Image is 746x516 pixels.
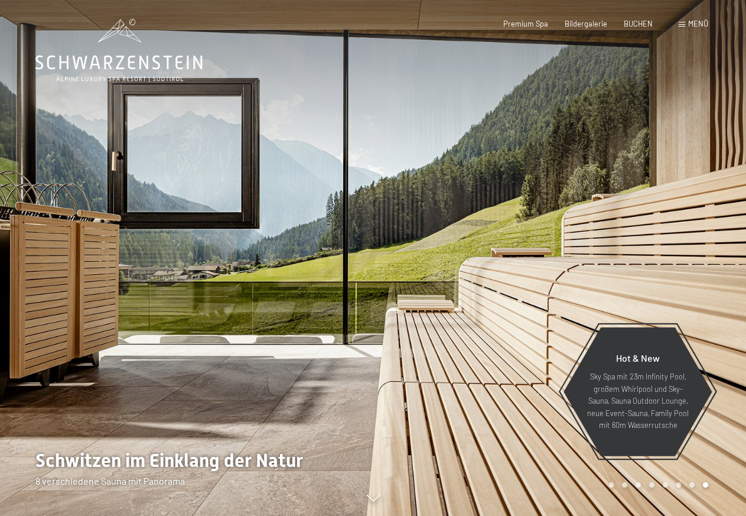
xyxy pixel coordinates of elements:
div: Carousel Page 4 [649,482,654,488]
div: Carousel Page 6 [676,482,682,488]
div: Carousel Page 7 [689,482,695,488]
p: Sky Spa mit 23m Infinity Pool, großem Whirlpool und Sky-Sauna, Sauna Outdoor Lounge, neue Event-S... [587,371,689,431]
div: Carousel Page 8 (Current Slide) [703,482,708,488]
span: Hot & New [616,352,660,364]
a: Hot & New Sky Spa mit 23m Infinity Pool, großem Whirlpool und Sky-Sauna, Sauna Outdoor Lounge, ne... [563,327,713,457]
div: Carousel Page 2 [622,482,627,488]
div: Carousel Page 3 [636,482,641,488]
a: Premium Spa [503,19,548,28]
div: Carousel Pagination [605,482,708,488]
div: Carousel Page 1 [609,482,614,488]
div: Carousel Page 5 [663,482,668,488]
a: BUCHEN [624,19,653,28]
span: Menü [688,19,708,28]
a: Bildergalerie [565,19,607,28]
